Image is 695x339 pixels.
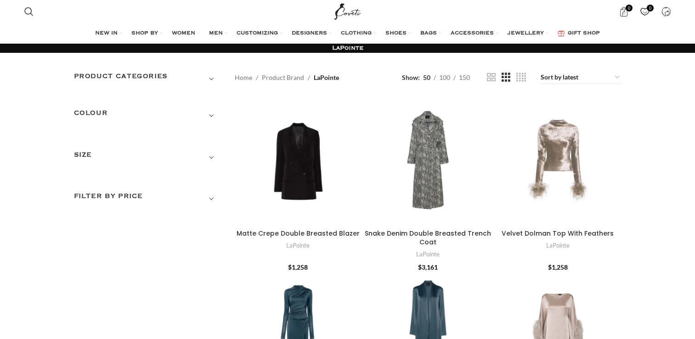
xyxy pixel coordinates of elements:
[568,30,600,37] span: GIFT SHOP
[286,241,310,250] a: LaPointe
[494,98,622,225] a: Velvet Dolman Top With Feathers
[288,263,308,271] bdi: 1,258
[95,24,122,43] a: NEW IN
[420,24,441,43] a: BAGS
[172,30,195,37] span: WOMEN
[364,98,492,225] a: Snake Denim Double Breasted Trench Coat
[548,263,552,271] span: $
[209,30,223,37] span: MEN
[546,241,570,250] a: LaPointe
[288,263,292,271] span: $
[635,2,654,21] a: 0
[508,30,544,37] span: JEWELLERY
[20,2,38,21] a: Search
[74,150,221,165] h3: SIZE
[502,229,614,238] a: Velvet Dolman Top With Feathers
[341,30,372,37] span: CLOTHING
[385,30,407,37] span: SHOES
[416,250,440,259] a: LaPointe
[74,71,221,87] h3: Product categories
[558,24,600,43] a: GIFT SHOP
[548,263,568,271] bdi: 1,258
[341,24,376,43] a: CLOTHING
[131,30,158,37] span: SHOP BY
[20,24,675,43] div: Main navigation
[237,229,360,238] a: Matte Crepe Double Breasted Blazer
[292,24,332,43] a: DESIGNERS
[647,5,654,11] span: 0
[451,24,498,43] a: ACCESSORIES
[365,229,491,247] a: Snake Denim Double Breasted Trench Coat
[209,24,227,43] a: MEN
[95,30,118,37] span: NEW IN
[508,24,548,43] a: JEWELLERY
[635,2,654,21] div: My Wishlist
[385,24,411,43] a: SHOES
[237,30,278,37] span: CUSTOMIZING
[418,263,438,271] bdi: 3,161
[235,98,362,225] a: Matte Crepe Double Breasted Blazer
[172,24,200,43] a: WOMEN
[292,30,327,37] span: DESIGNERS
[332,7,363,15] a: Site logo
[237,24,283,43] a: CUSTOMIZING
[626,5,633,11] span: 0
[420,30,437,37] span: BAGS
[74,191,221,207] h3: Filter by price
[451,30,494,37] span: ACCESSORIES
[558,30,565,36] img: GiftBag
[131,24,163,43] a: SHOP BY
[418,263,422,271] span: $
[614,2,633,21] a: 0
[74,108,221,124] h3: COLOUR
